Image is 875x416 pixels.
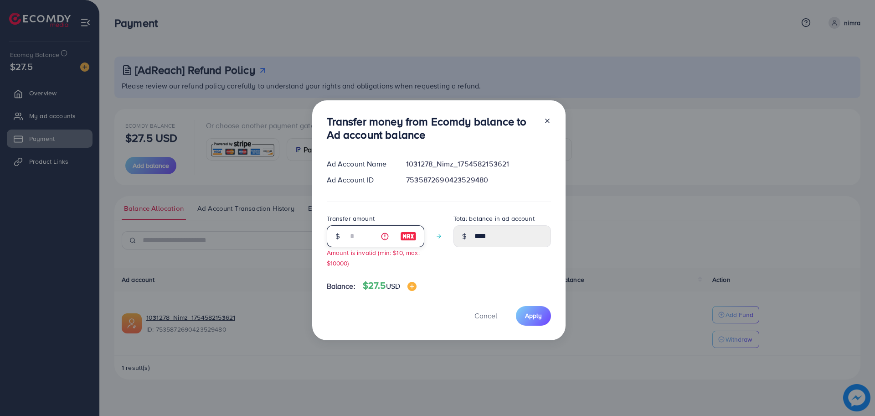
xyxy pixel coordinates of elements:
span: Cancel [474,311,497,321]
div: Ad Account ID [319,175,399,185]
div: Ad Account Name [319,159,399,169]
span: Apply [525,311,542,320]
span: Balance: [327,281,355,291]
span: USD [386,281,400,291]
img: image [400,231,417,242]
button: Cancel [463,306,509,326]
h4: $27.5 [363,280,417,291]
button: Apply [516,306,551,326]
h3: Transfer money from Ecomdy balance to Ad account balance [327,115,536,141]
div: 1031278_Nimz_1754582153621 [399,159,558,169]
img: image [407,282,417,291]
label: Total balance in ad account [453,214,535,223]
div: 7535872690423529480 [399,175,558,185]
small: Amount is invalid (min: $10, max: $10000) [327,248,420,267]
label: Transfer amount [327,214,375,223]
